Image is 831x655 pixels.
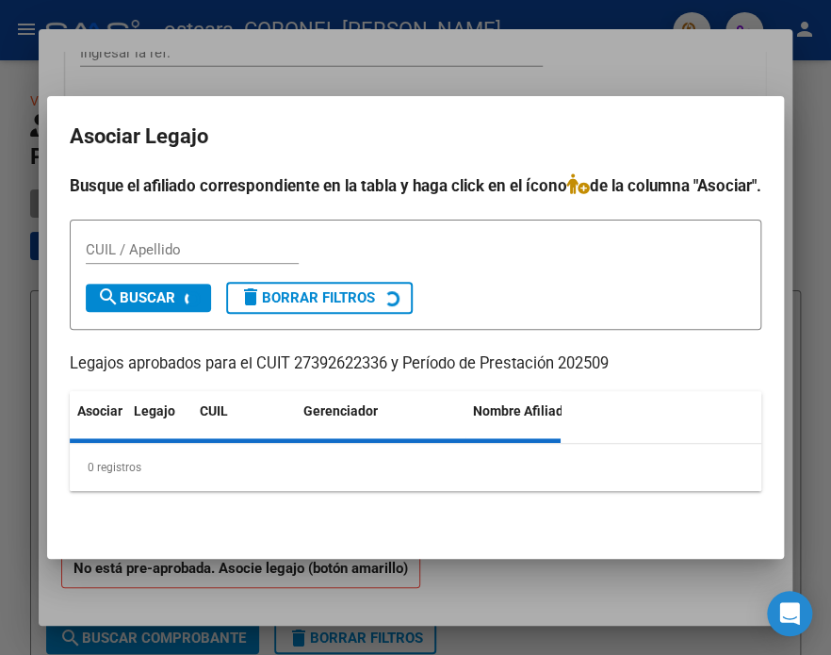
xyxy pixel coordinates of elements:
[239,289,375,306] span: Borrar Filtros
[767,591,812,636] div: Open Intercom Messenger
[70,352,761,376] p: Legajos aprobados para el CUIT 27392622336 y Período de Prestación 202509
[473,403,571,418] span: Nombre Afiliado
[296,391,465,453] datatable-header-cell: Gerenciador
[77,403,122,418] span: Asociar
[70,444,761,491] div: 0 registros
[192,391,296,453] datatable-header-cell: CUIL
[86,284,211,312] button: Buscar
[97,289,175,306] span: Buscar
[134,403,175,418] span: Legajo
[70,173,761,198] h4: Busque el afiliado correspondiente en la tabla y haga click en el ícono de la columna "Asociar".
[303,403,378,418] span: Gerenciador
[226,282,413,314] button: Borrar Filtros
[70,119,761,155] h2: Asociar Legajo
[126,391,192,453] datatable-header-cell: Legajo
[200,403,228,418] span: CUIL
[239,286,262,308] mat-icon: delete
[70,391,126,453] datatable-header-cell: Asociar
[97,286,120,308] mat-icon: search
[465,391,607,453] datatable-header-cell: Nombre Afiliado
